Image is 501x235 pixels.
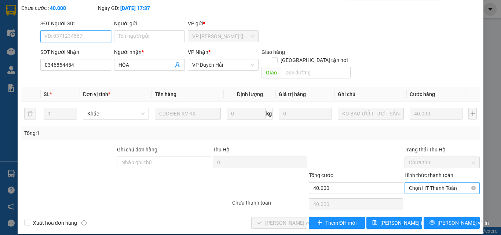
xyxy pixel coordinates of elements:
[405,172,453,178] label: Hình thức thanh toán
[366,217,423,229] button: save[PERSON_NAME] thay đổi
[30,219,80,227] span: Xuất hóa đơn hàng
[335,87,407,102] th: Ghi chú
[262,49,285,55] span: Giao hàng
[317,220,322,226] span: plus
[120,5,150,11] b: [DATE] 17:37
[410,108,462,120] input: 0
[309,217,365,229] button: plusThêm ĐH mới
[429,220,435,226] span: printer
[83,91,110,97] span: Đơn vị tính
[325,219,356,227] span: Thêm ĐH mới
[192,59,254,70] span: VP Duyên Hải
[309,172,333,178] span: Tổng cước
[251,217,307,229] button: check[PERSON_NAME] và Giao hàng
[175,62,180,68] span: user-add
[188,19,259,27] div: VP gửi
[81,220,87,225] span: info-circle
[114,19,185,27] div: Người gửi
[266,108,273,120] span: kg
[231,199,308,212] div: Chưa thanh toán
[87,108,145,119] span: Khác
[117,157,211,168] input: Ghi chú đơn hàng
[278,56,351,64] span: [GEOGRAPHIC_DATA] tận nơi
[40,48,111,56] div: SĐT Người Nhận
[155,91,176,97] span: Tên hàng
[279,91,306,97] span: Giá trị hàng
[213,147,230,153] span: Thu Hộ
[338,108,404,120] input: Ghi Chú
[279,108,332,120] input: 0
[424,217,480,229] button: printer[PERSON_NAME] và In
[409,157,475,168] span: Chưa thu
[155,108,221,120] input: VD: Bàn, Ghế
[114,48,185,56] div: Người nhận
[471,186,476,190] span: close-circle
[410,91,435,97] span: Cước hàng
[24,108,36,120] button: delete
[192,31,254,42] span: VP Trần Phú (Hàng)
[262,67,281,78] span: Giao
[372,220,377,226] span: save
[380,219,439,227] span: [PERSON_NAME] thay đổi
[98,4,173,12] div: Ngày GD:
[44,91,50,97] span: SL
[405,146,480,154] div: Trạng thái Thu Hộ
[237,91,263,97] span: Định lượng
[468,108,477,120] button: plus
[281,67,351,78] input: Dọc đường
[50,5,66,11] b: 40.000
[438,219,489,227] span: [PERSON_NAME] và In
[21,4,96,12] div: Chưa cước :
[40,19,111,27] div: SĐT Người Gửi
[188,49,208,55] span: VP Nhận
[24,129,194,137] div: Tổng: 1
[117,147,157,153] label: Ghi chú đơn hàng
[409,183,475,194] span: Chọn HT Thanh Toán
